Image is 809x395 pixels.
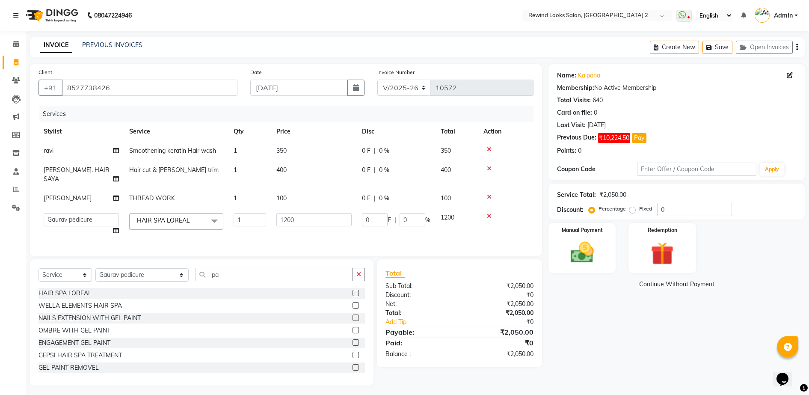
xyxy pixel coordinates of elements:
div: Payable: [379,327,459,337]
div: NAILS EXTENSION WITH GEL PAINT [39,314,141,323]
div: Discount: [557,205,584,214]
input: Search by Name/Mobile/Email/Code [62,80,237,96]
span: 100 [276,194,287,202]
span: 1 [234,194,237,202]
th: Disc [357,122,436,141]
img: _cash.svg [563,239,601,266]
button: Create New [650,41,699,54]
span: F [388,216,391,225]
span: | [394,216,396,225]
div: No Active Membership [557,83,796,92]
span: 350 [441,147,451,154]
div: Last Visit: [557,121,586,130]
b: 08047224946 [94,3,132,27]
span: 1 [234,147,237,154]
a: INVOICE [40,38,72,53]
div: Balance : [379,350,459,359]
span: | [374,194,376,203]
th: Service [124,122,228,141]
th: Stylist [39,122,124,141]
div: ₹2,050.00 [459,327,540,337]
a: x [190,217,194,224]
label: Client [39,68,52,76]
div: Discount: [379,291,459,300]
label: Invoice Number [377,68,415,76]
label: Percentage [599,205,626,213]
span: 0 % [379,166,389,175]
div: Points: [557,146,576,155]
span: ₹10,224.50 [598,133,630,143]
span: 0 F [362,146,370,155]
div: ₹2,050.00 [459,350,540,359]
div: 0 [578,146,581,155]
img: _gift.svg [643,239,681,268]
span: % [425,216,430,225]
span: THREAD WORK [129,194,175,202]
div: Membership: [557,83,594,92]
div: HAIR SPA LOREAL [39,289,92,298]
span: [PERSON_NAME]. HAIR SAYA [44,166,110,183]
div: ₹2,050.00 [599,190,626,199]
div: [DATE] [587,121,606,130]
button: +91 [39,80,62,96]
span: [PERSON_NAME] [44,194,92,202]
span: 0 F [362,166,370,175]
div: Net: [379,300,459,309]
span: | [374,166,376,175]
iframe: chat widget [773,361,800,386]
div: Paid: [379,338,459,348]
label: Date [250,68,262,76]
span: 0 % [379,194,389,203]
span: 400 [441,166,451,174]
div: ENGAGEMENT GEL PAINT [39,339,110,347]
span: 1 [234,166,237,174]
button: Pay [632,133,646,143]
div: GEPSI HAIR SPA TREATMENT [39,351,122,360]
div: Total Visits: [557,96,591,105]
th: Total [436,122,478,141]
span: Admin [774,11,793,20]
div: Total: [379,309,459,318]
div: WELLA ELEMENTS HAIR SPA [39,301,122,310]
span: 1200 [441,214,454,221]
div: ₹0 [473,318,540,327]
div: Services [39,106,540,122]
button: Apply [760,163,784,176]
div: GEL PAINT REMOVEL [39,363,99,372]
th: Qty [228,122,271,141]
span: HAIR SPA LOREAL [137,217,190,224]
span: Total [385,269,405,278]
span: 0 % [379,146,389,155]
div: Previous Due: [557,133,596,143]
div: ₹0 [459,338,540,348]
span: Hair cut & [PERSON_NAME] trim [129,166,219,174]
div: Service Total: [557,190,596,199]
label: Manual Payment [562,226,603,234]
input: Search or Scan [195,268,353,281]
th: Action [478,122,533,141]
input: Enter Offer / Coupon Code [637,163,756,176]
div: 640 [593,96,603,105]
th: Price [271,122,357,141]
div: ₹2,050.00 [459,282,540,291]
div: Sub Total: [379,282,459,291]
div: Card on file: [557,108,592,117]
span: | [374,146,376,155]
div: ₹0 [459,291,540,300]
div: ₹2,050.00 [459,300,540,309]
span: 400 [276,166,287,174]
a: Add Tip [379,318,473,327]
a: Continue Without Payment [550,280,803,289]
div: Coupon Code [557,165,637,174]
span: Smoothening keratin Hair wash [129,147,216,154]
span: 0 F [362,194,370,203]
div: OMBRE WITH GEL PAINT [39,326,110,335]
button: Save [702,41,732,54]
label: Fixed [639,205,652,213]
div: Name: [557,71,576,80]
div: 0 [594,108,597,117]
img: logo [22,3,80,27]
span: ravi [44,147,53,154]
img: Admin [755,8,770,23]
div: ₹2,050.00 [459,309,540,318]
